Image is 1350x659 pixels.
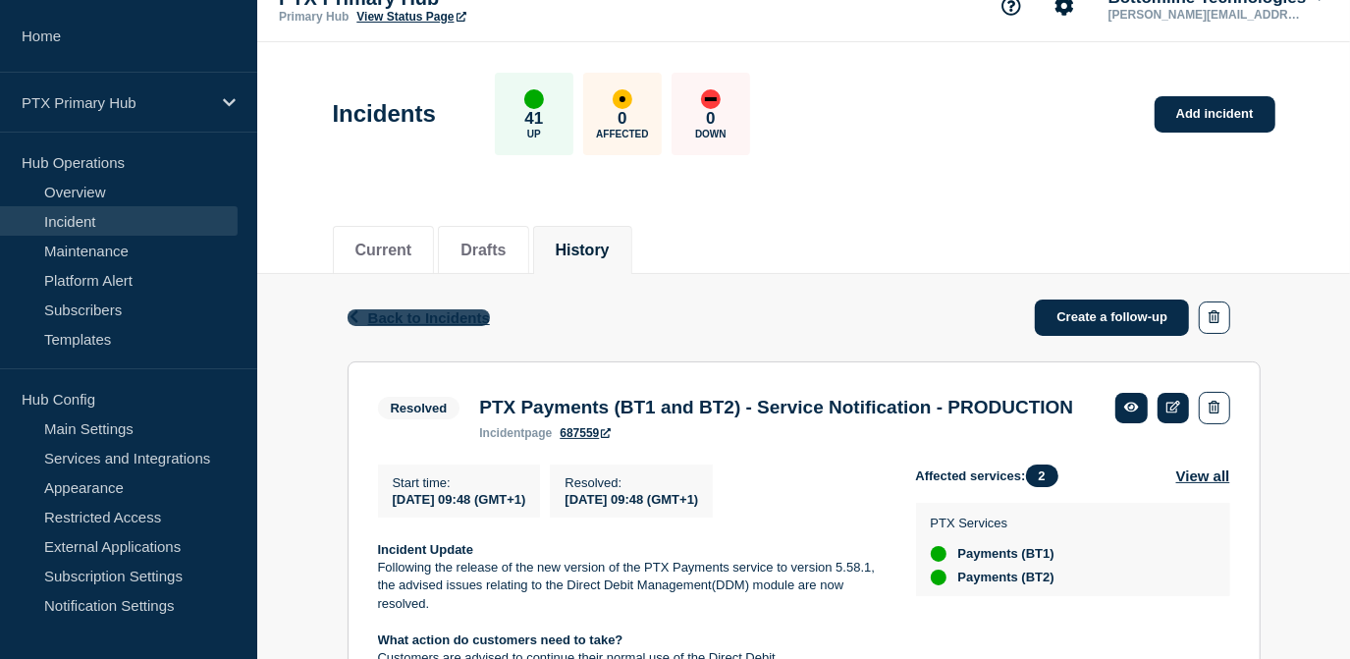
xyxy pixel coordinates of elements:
strong: Incident Update [378,542,474,557]
p: Following the release of the new version of the PTX Payments service to version 5.58.1, the advis... [378,559,885,613]
div: up [524,89,544,109]
p: 0 [706,109,715,129]
div: up [931,570,946,585]
p: PTX Services [931,516,1054,530]
span: Payments (BT2) [958,570,1054,585]
span: 2 [1026,465,1058,487]
button: Drafts [460,242,506,259]
span: [DATE] 09:48 (GMT+1) [565,492,698,507]
span: [DATE] 09:48 (GMT+1) [393,492,526,507]
p: page [479,426,552,440]
span: Resolved [378,397,460,419]
h3: PTX Payments (BT1 and BT2) - Service Notification - PRODUCTION [479,397,1073,418]
div: affected [613,89,632,109]
p: Resolved : [565,475,698,490]
p: Start time : [393,475,526,490]
button: Current [355,242,412,259]
div: down [701,89,721,109]
p: Down [695,129,727,139]
p: Affected [596,129,648,139]
strong: What action do customers need to take? [378,632,623,647]
a: 687559 [560,426,611,440]
a: View Status Page [356,10,465,24]
h1: Incidents [333,100,436,128]
p: 0 [618,109,626,129]
span: Payments (BT1) [958,546,1054,562]
button: View all [1176,465,1230,487]
p: [PERSON_NAME][EMAIL_ADDRESS][PERSON_NAME][DOMAIN_NAME] [1105,8,1309,22]
div: up [931,546,946,562]
p: Primary Hub [279,10,349,24]
span: Affected services: [916,465,1068,487]
a: Add incident [1155,96,1275,133]
p: PTX Primary Hub [22,94,210,111]
button: Back to Incidents [348,309,490,326]
a: Create a follow-up [1035,300,1189,336]
span: Back to Incidents [368,309,490,326]
p: Up [527,129,541,139]
button: History [556,242,610,259]
span: incident [479,426,524,440]
p: 41 [524,109,543,129]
